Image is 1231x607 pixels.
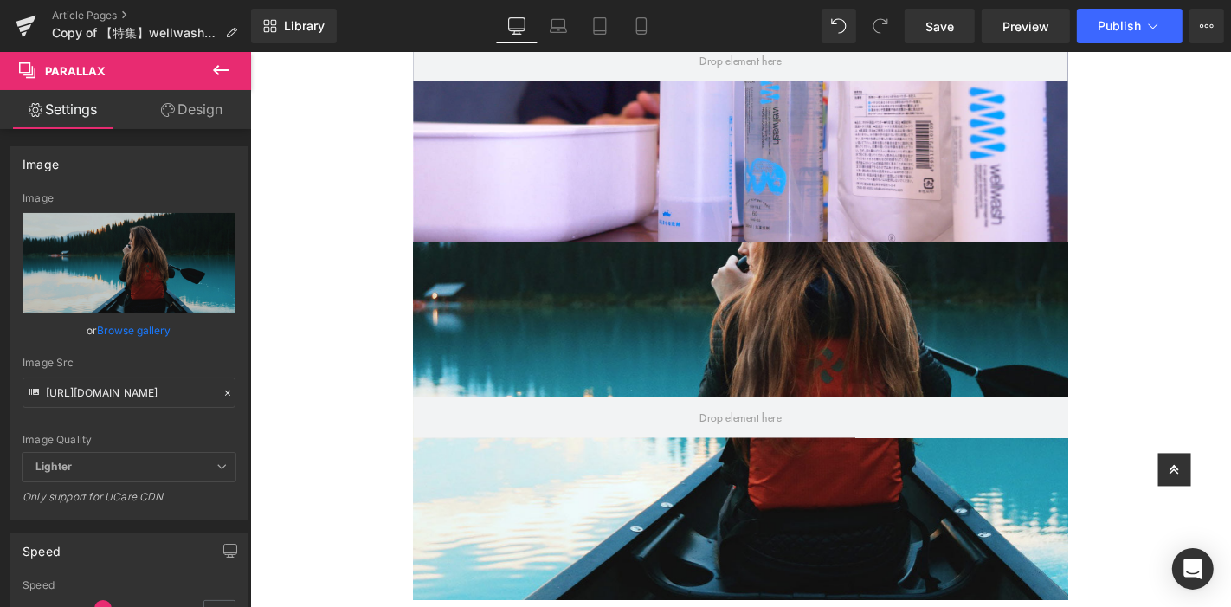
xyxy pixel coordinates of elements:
span: Library [284,18,325,34]
a: Browse gallery [98,315,171,345]
span: Parallax [45,64,106,78]
a: Article Pages [52,9,251,23]
button: Undo [822,9,856,43]
input: Link [23,378,235,408]
div: Image [23,192,235,204]
button: Publish [1077,9,1183,43]
a: Tablet [579,9,621,43]
div: Image Src [23,357,235,369]
a: Desktop [496,9,538,43]
a: Laptop [538,9,579,43]
div: Speed [23,579,235,591]
span: Preview [1002,17,1049,36]
div: or [23,321,235,339]
a: Preview [982,9,1070,43]
a: Design [129,90,255,129]
button: Redo [863,9,898,43]
span: Save [925,17,954,36]
div: Speed [23,534,61,559]
div: Only support for UCare CDN [23,490,235,515]
span: Publish [1098,19,1141,33]
div: Open Intercom Messenger [1172,548,1214,590]
span: Copy of 【特集】wellwashｇｇｇ [52,26,218,40]
div: Image [23,147,59,171]
b: Lighter [35,460,72,473]
div: Image Quality [23,434,235,446]
a: New Library [251,9,337,43]
button: More [1189,9,1224,43]
a: Mobile [621,9,662,43]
